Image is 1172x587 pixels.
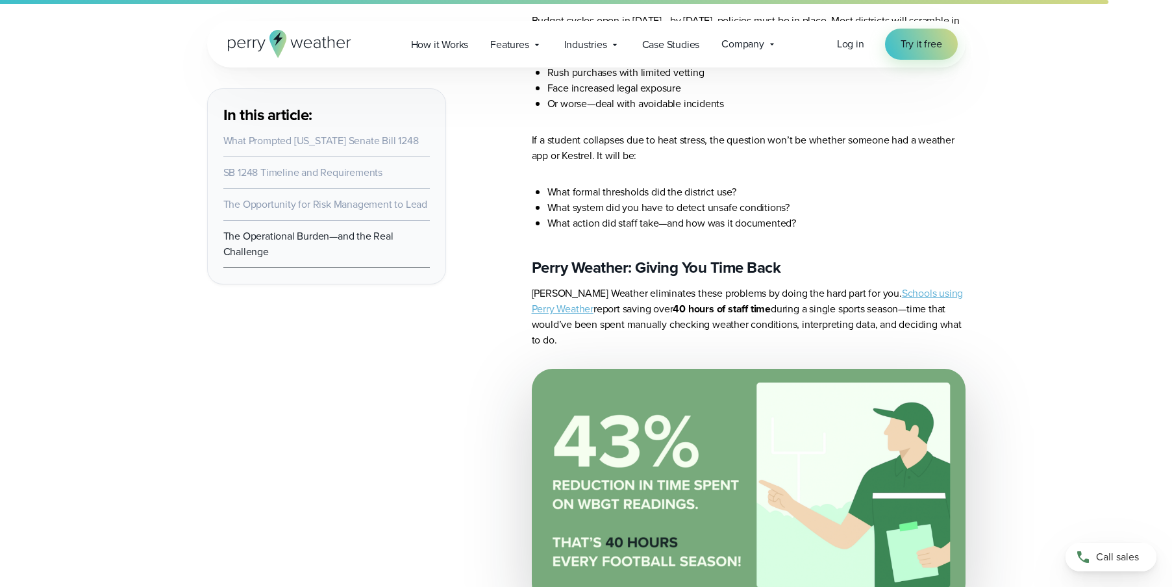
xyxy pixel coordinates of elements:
[223,197,427,212] a: The Opportunity for Risk Management to Lead
[721,36,764,52] span: Company
[5,77,1167,88] div: Options
[564,37,607,53] span: Industries
[532,132,966,164] p: If a student collapses due to heat stress, the question won’t be whether someone had a weather ap...
[5,88,1167,100] div: Sign out
[885,29,958,60] a: Try it free
[547,216,966,231] li: What action did staff take—and how was it documented?
[673,301,771,316] strong: 40 hours of staff time
[532,256,781,279] strong: Perry Weather: Giving You Time Back
[642,37,700,53] span: Case Studies
[532,13,966,44] p: Budget cycles open in [DATE]—by [DATE], policies must be in place. Most districts will scramble i...
[400,31,480,58] a: How it Works
[5,53,1167,65] div: Move To ...
[547,184,966,200] li: What formal thresholds did the district use?
[490,37,529,53] span: Features
[5,65,1167,77] div: Delete
[837,36,864,52] a: Log in
[1096,549,1139,565] span: Call sales
[901,36,942,52] span: Try it free
[223,105,430,125] h3: In this article:
[532,286,964,316] a: Schools using Perry Weather
[5,30,1167,42] div: Sort A > Z
[532,286,966,348] p: [PERSON_NAME] Weather eliminates these problems by doing the hard part for you. report saving ove...
[547,200,966,216] li: What system did you have to detect unsafe conditions?
[5,5,271,17] div: Home
[223,133,419,148] a: What Prompted [US_STATE] Senate Bill 1248
[631,31,711,58] a: Case Studies
[1066,543,1156,571] a: Call sales
[411,37,469,53] span: How it Works
[547,96,966,112] li: Or worse—deal with avoidable incidents
[547,81,966,96] li: Face increased legal exposure
[223,165,382,180] a: SB 1248 Timeline and Requirements
[837,36,864,51] span: Log in
[223,229,393,259] a: The Operational Burden—and the Real Challenge
[547,65,966,81] li: Rush purchases with limited vetting
[5,42,1167,53] div: Sort New > Old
